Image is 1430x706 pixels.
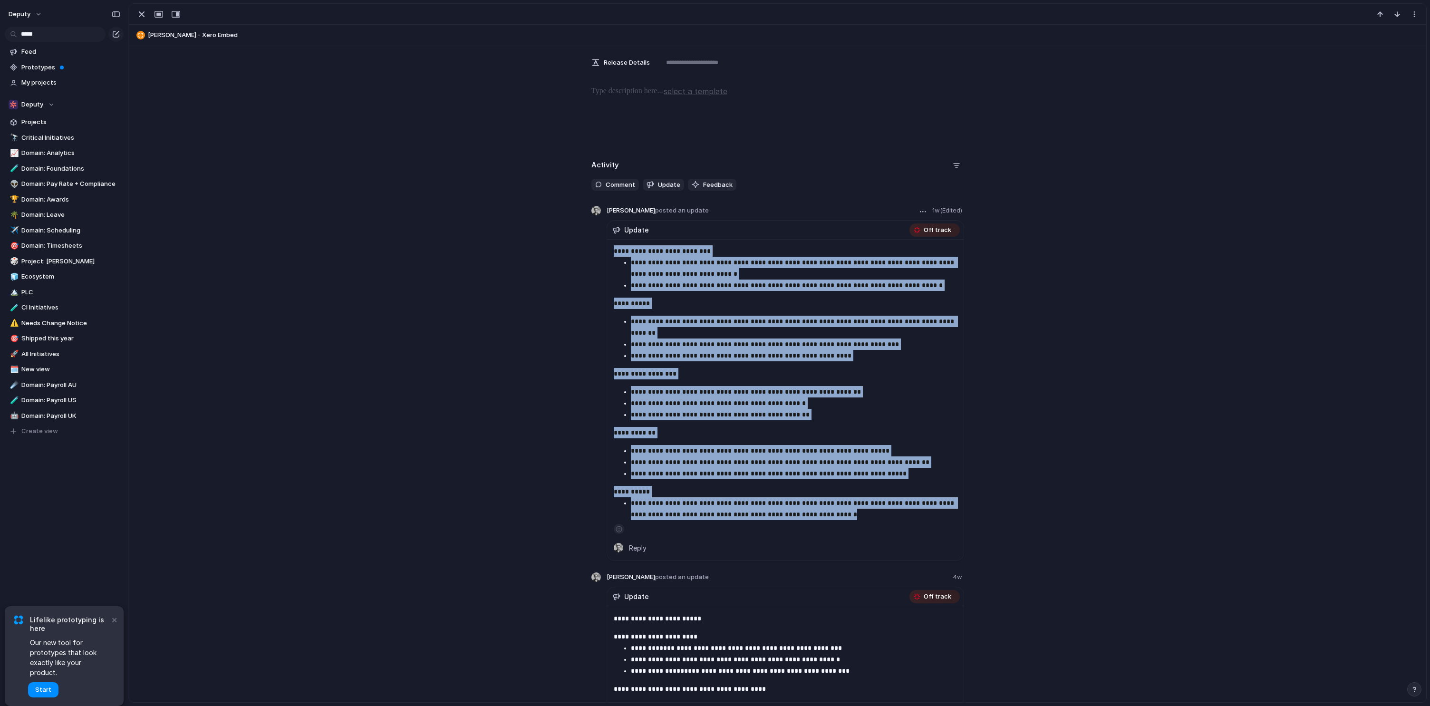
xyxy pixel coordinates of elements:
div: 🎲 [10,256,17,267]
button: 🔭 [9,133,18,143]
div: 🧪 [10,302,17,313]
div: 🔭Critical Initiatives [5,131,124,145]
button: Dismiss [108,614,120,625]
span: Our new tool for prototypes that look exactly like your product. [30,638,109,677]
span: Needs Change Notice [21,319,120,328]
button: 🌴 [9,210,18,220]
span: CI Initiatives [21,303,120,312]
div: 🏔️PLC [5,285,124,300]
a: 🧊Ecosystem [5,270,124,284]
span: [PERSON_NAME] [607,572,709,582]
a: My projects [5,76,124,90]
a: Feed [5,45,124,59]
a: 🧪Domain: Foundations [5,162,124,176]
a: 🌴Domain: Leave [5,208,124,222]
button: ☄️ [9,380,18,390]
a: Prototypes [5,60,124,75]
a: 🤖Domain: Payroll UK [5,409,124,423]
span: Lifelike prototyping is here [30,616,109,633]
span: select a template [664,86,727,97]
button: 🏆 [9,195,18,204]
button: 🗓️ [9,365,18,374]
span: Domain: Analytics [21,148,120,158]
div: 🤖 [10,410,17,421]
button: Update [643,179,684,191]
button: 🤖 [9,411,18,421]
div: 📈 [10,148,17,159]
span: New view [21,365,120,374]
span: Feedback [703,180,733,190]
span: All Initiatives [21,349,120,359]
span: 1w (Edited) [932,206,964,217]
div: 📈Domain: Analytics [5,146,124,160]
div: ☄️ [10,379,17,390]
div: 🏆Domain: Awards [5,193,124,207]
div: 🧪 [10,395,17,406]
span: Domain: Timesheets [21,241,120,251]
span: Domain: Foundations [21,164,120,174]
button: Create view [5,424,124,438]
button: 🎯 [9,334,18,343]
button: ✈️ [9,226,18,235]
span: Create view [21,426,58,436]
button: Feedback [688,179,736,191]
span: My projects [21,78,120,87]
a: 🗓️New view [5,362,124,377]
div: 🌴 [10,210,17,221]
div: 👽 [10,179,17,190]
span: Domain: Payroll AU [21,380,120,390]
div: 🧊 [10,271,17,282]
span: Projects [21,117,120,127]
span: [PERSON_NAME] [607,206,709,215]
div: ⚠️ [10,318,17,329]
span: Ecosystem [21,272,120,281]
button: Start [28,682,58,697]
button: 🏔️ [9,288,18,297]
button: 🚀 [9,349,18,359]
span: Critical Initiatives [21,133,120,143]
span: Domain: Awards [21,195,120,204]
span: PLC [21,288,120,297]
span: Off track [924,225,951,235]
span: [PERSON_NAME] - Xero Embed [148,30,1422,40]
span: Domain: Pay Rate + Compliance [21,179,120,189]
div: 🎯 [10,333,17,344]
div: 🎯Domain: Timesheets [5,239,124,253]
button: 👽 [9,179,18,189]
button: 🧪 [9,164,18,174]
span: Start [35,685,51,695]
a: 🎲Project: [PERSON_NAME] [5,254,124,269]
span: Project: [PERSON_NAME] [21,257,120,266]
h2: Activity [591,160,619,171]
span: Update [624,225,649,235]
button: ⚠️ [9,319,18,328]
button: 📈 [9,148,18,158]
a: Projects [5,115,124,129]
a: 👽Domain: Pay Rate + Compliance [5,177,124,191]
a: 🧪Domain: Payroll US [5,393,124,407]
div: ✈️ [10,225,17,236]
span: deputy [9,10,30,19]
a: 🧪CI Initiatives [5,300,124,315]
div: 🚀 [10,348,17,359]
button: 🧊 [9,272,18,281]
span: 4w [953,572,964,584]
span: Update [658,180,680,190]
a: 🚀All Initiatives [5,347,124,361]
span: posted an update [655,206,709,214]
button: 🎲 [9,257,18,266]
a: ☄️Domain: Payroll AU [5,378,124,392]
button: deputy [4,7,47,22]
div: 🎯Shipped this year [5,331,124,346]
button: 🎯 [9,241,18,251]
